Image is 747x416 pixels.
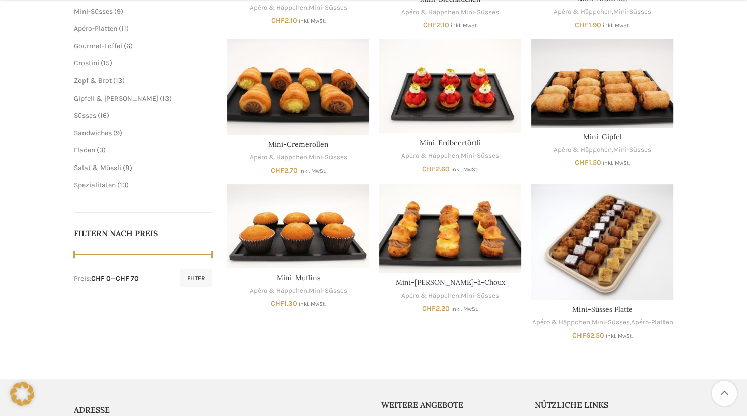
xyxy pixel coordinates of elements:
[535,399,674,410] h5: Nützliche Links
[227,153,369,162] div: ,
[74,42,122,50] span: Gourmet-Löffel
[401,8,459,17] a: Apéro & Häppchen
[553,145,611,155] a: Apéro & Häppchen
[74,59,99,67] a: Crostini
[379,184,521,273] a: Mini-Pâte-à-Choux
[379,151,521,161] div: ,
[379,8,521,17] div: ,
[271,16,297,25] bdi: 2.10
[227,3,369,13] div: ,
[603,22,630,29] small: inkl. MwSt.
[74,274,139,284] div: Preis: —
[309,3,347,13] a: Mini-Süsses
[100,111,107,120] span: 16
[103,59,110,67] span: 15
[271,16,285,25] span: CHF
[121,24,126,33] span: 11
[271,299,297,308] bdi: 1.30
[74,181,116,189] a: Spezialitäten
[572,305,632,314] a: Mini-Süsses Platte
[116,76,122,85] span: 13
[575,21,601,29] bdi: 1.90
[227,39,369,135] a: Mini-Cremerollen
[74,24,117,33] span: Apéro-Platten
[631,318,673,327] a: Apéro-Platten
[531,184,673,300] a: Mini-Süsses Platte
[461,8,499,17] a: Mini-Süsses
[591,318,629,327] a: Mini-Süsses
[74,76,112,85] a: Zopf & Brot
[613,145,651,155] a: Mini-Süsses
[423,21,449,29] bdi: 2.10
[381,399,520,410] h5: Weitere Angebote
[423,21,437,29] span: CHF
[309,286,347,296] a: Mini-Süsses
[613,7,651,17] a: Mini-Süsses
[74,405,110,415] span: ADRESSE
[575,158,589,167] span: CHF
[379,39,521,133] a: Mini-Erdbeertörtli
[227,184,369,268] a: Mini-Muffins
[451,306,478,312] small: inkl. MwSt.
[422,304,436,313] span: CHF
[531,39,673,128] a: Mini-Gipfel
[126,42,130,50] span: 6
[74,146,95,154] a: Fladen
[116,129,120,137] span: 9
[531,318,673,327] div: , ,
[572,331,586,340] span: CHF
[422,164,450,173] bdi: 2.60
[451,166,478,173] small: inkl. MwSt.
[396,278,505,287] a: Mini-[PERSON_NAME]-à-Choux
[532,318,590,327] a: Apéro & Häppchen
[461,151,499,161] a: Mini-Süsses
[553,7,611,17] a: Apéro & Häppchen
[117,7,121,16] span: 9
[451,22,478,29] small: inkl. MwSt.
[401,151,459,161] a: Apéro & Häppchen
[271,299,284,308] span: CHF
[401,291,459,301] a: Apéro & Häppchen
[74,111,96,120] span: Süsses
[531,145,673,155] div: ,
[422,164,436,173] span: CHF
[271,166,284,175] span: CHF
[74,7,113,16] a: Mini-Süsses
[583,132,622,141] a: Mini-Gipfel
[74,228,213,239] h5: Filtern nach Preis
[268,140,329,149] a: Mini-Cremerollen
[605,332,632,339] small: inkl. MwSt.
[572,331,604,340] bdi: 62.50
[271,166,298,175] bdi: 2.70
[116,274,139,283] span: CHF 70
[299,18,326,24] small: inkl. MwSt.
[299,168,326,174] small: inkl. MwSt.
[461,291,499,301] a: Mini-Süsses
[74,163,121,172] a: Salat & Müesli
[531,7,673,17] div: ,
[379,291,521,301] div: ,
[712,381,737,406] a: Scroll to top button
[575,158,601,167] bdi: 1.50
[227,286,369,296] div: ,
[299,301,326,307] small: inkl. MwSt.
[180,269,212,287] button: Filter
[250,286,307,296] a: Apéro & Häppchen
[420,138,481,147] a: Mini-Erdbeertörtli
[575,21,589,29] span: CHF
[422,304,450,313] bdi: 2.20
[99,146,103,154] span: 3
[277,273,320,282] a: Mini-Muffins
[74,94,158,103] a: Gipfeli & [PERSON_NAME]
[250,3,307,13] a: Apéro & Häppchen
[603,160,630,167] small: inkl. MwSt.
[250,153,307,162] a: Apéro & Häppchen
[125,163,130,172] span: 8
[74,129,112,137] a: Sandwiches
